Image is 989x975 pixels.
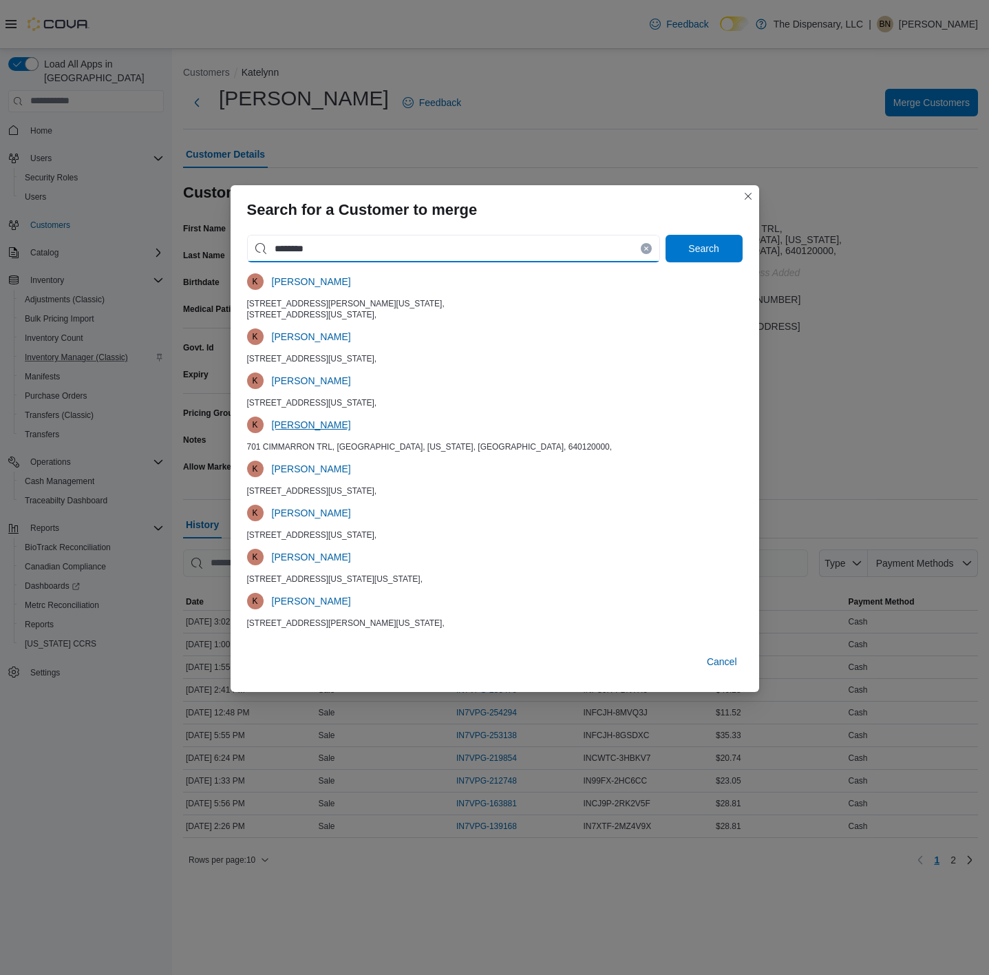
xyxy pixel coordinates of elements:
[247,202,478,218] h3: Search for a Customer to merge
[247,309,743,320] div: [STREET_ADDRESS][US_STATE],
[266,268,357,295] button: [PERSON_NAME]
[641,243,652,254] button: Clear input
[272,374,351,388] span: [PERSON_NAME]
[247,505,264,521] div: Katelynn
[247,373,264,389] div: Katelynn
[666,235,743,262] button: Search
[247,397,743,408] div: [STREET_ADDRESS][US_STATE],
[247,417,264,433] div: Katelynn
[252,373,257,389] span: K
[272,418,351,432] span: [PERSON_NAME]
[272,462,351,476] span: [PERSON_NAME]
[247,328,264,345] div: Katelynn
[707,655,737,669] span: Cancel
[266,367,357,395] button: [PERSON_NAME]
[247,461,264,477] div: Katelynn
[272,506,351,520] span: [PERSON_NAME]
[252,505,257,521] span: K
[252,593,257,609] span: K
[247,353,743,364] div: [STREET_ADDRESS][US_STATE],
[272,550,351,564] span: [PERSON_NAME]
[272,594,351,608] span: [PERSON_NAME]
[247,618,743,629] div: [STREET_ADDRESS][PERSON_NAME][US_STATE],
[247,574,743,585] div: [STREET_ADDRESS][US_STATE][US_STATE],
[252,328,257,345] span: K
[266,455,357,483] button: [PERSON_NAME]
[266,411,357,439] button: [PERSON_NAME]
[252,549,257,565] span: K
[266,323,357,350] button: [PERSON_NAME]
[252,417,257,433] span: K
[272,275,351,289] span: [PERSON_NAME]
[266,499,357,527] button: [PERSON_NAME]
[252,273,257,290] span: K
[247,485,743,496] div: [STREET_ADDRESS][US_STATE],
[740,188,756,205] button: Closes this modal window
[247,298,743,309] div: [STREET_ADDRESS][PERSON_NAME][US_STATE],
[266,543,357,571] button: [PERSON_NAME]
[247,549,264,565] div: Katelynn
[247,593,264,609] div: Katelynn
[247,441,743,452] div: 701 CIMMARRON TRL, [GEOGRAPHIC_DATA], [US_STATE], [GEOGRAPHIC_DATA], 640120000,
[266,587,357,615] button: [PERSON_NAME]
[247,273,264,290] div: Katelynn
[272,330,351,344] span: [PERSON_NAME]
[701,648,743,675] button: Cancel
[247,530,743,541] div: [STREET_ADDRESS][US_STATE],
[252,461,257,477] span: K
[688,242,719,255] span: Search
